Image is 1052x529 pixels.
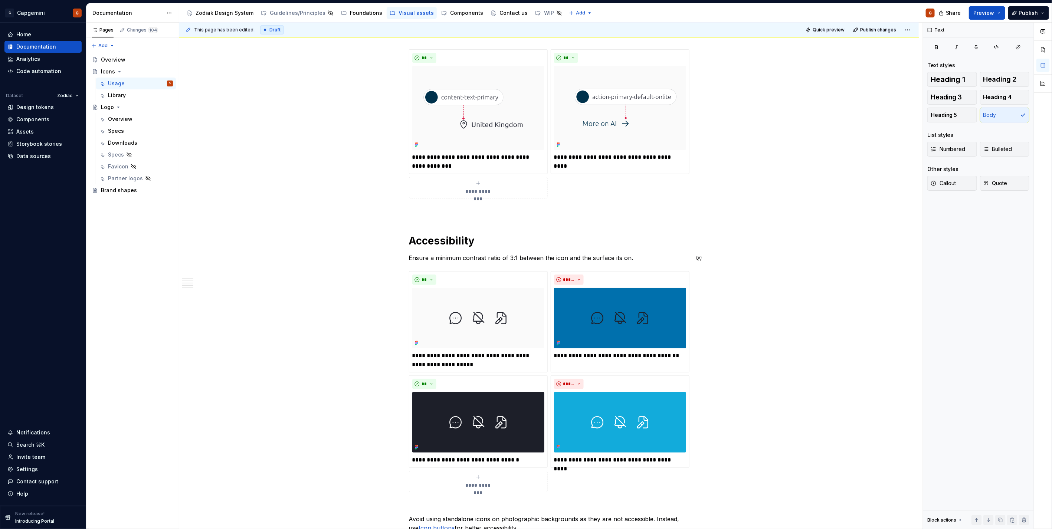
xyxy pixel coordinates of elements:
[983,180,1007,187] span: Quote
[96,78,176,89] a: UsageG
[89,101,176,113] a: Logo
[15,518,54,524] p: Introducing Portal
[17,9,45,17] div: Capgemini
[4,114,82,125] a: Components
[54,91,82,101] button: Zodiac
[969,6,1005,20] button: Preview
[399,9,434,17] div: Visual assets
[931,76,966,83] span: Heading 1
[4,476,82,487] button: Contact support
[96,125,176,137] a: Specs
[412,66,544,149] img: 3ee5957c-d6f2-4e75-801a-e896544dccd2.png
[96,113,176,125] a: Overview
[544,9,554,17] div: WIP
[108,139,137,147] div: Downloads
[16,68,61,75] div: Code automation
[16,103,54,111] div: Design tokens
[409,234,689,247] h1: Accessibility
[16,128,34,135] div: Assets
[57,93,72,99] span: Zodiac
[450,9,483,17] div: Components
[1008,6,1049,20] button: Publish
[4,451,82,463] a: Invite team
[16,43,56,50] div: Documentation
[16,441,45,448] div: Search ⌘K
[1019,9,1038,17] span: Publish
[96,149,176,161] a: Specs
[927,142,977,157] button: Numbered
[5,9,14,17] div: C
[4,126,82,138] a: Assets
[927,72,977,87] button: Heading 1
[1,5,85,21] button: CCapgeminiG
[983,145,1012,153] span: Bulleted
[169,80,171,87] div: G
[927,131,954,139] div: List styles
[108,127,124,135] div: Specs
[101,187,137,194] div: Brand shapes
[108,151,124,158] div: Specs
[931,111,957,119] span: Heading 5
[184,6,565,20] div: Page tree
[108,92,126,99] div: Library
[931,93,962,101] span: Heading 3
[554,288,686,348] img: 14e38404-ff96-4064-9eff-771303416c10.png
[148,27,158,33] span: 104
[532,7,565,19] a: WIP
[269,27,281,33] span: Draft
[338,7,385,19] a: Foundations
[946,9,961,17] span: Share
[127,27,158,33] div: Changes
[412,288,544,348] img: 517988d6-9936-4b0c-a1cd-60fd3f0e7b3a.png
[983,76,1017,83] span: Heading 2
[927,515,963,525] div: Block actions
[350,9,382,17] div: Foundations
[488,7,531,19] a: Contact us
[108,115,132,123] div: Overview
[184,7,256,19] a: Zodiak Design System
[16,478,58,485] div: Contact support
[931,180,956,187] span: Callout
[927,517,957,523] div: Block actions
[108,163,128,170] div: Favicon
[4,138,82,150] a: Storybook stories
[6,93,23,99] div: Dataset
[96,137,176,149] a: Downloads
[4,488,82,500] button: Help
[813,27,845,33] span: Quick preview
[101,68,115,75] div: Icons
[92,9,163,17] div: Documentation
[96,89,176,101] a: Library
[935,6,966,20] button: Share
[98,43,108,49] span: Add
[980,90,1030,105] button: Heading 4
[438,7,486,19] a: Components
[16,152,51,160] div: Data sources
[980,176,1030,191] button: Quote
[89,66,176,78] a: Icons
[194,27,255,33] span: This page has been edited.
[554,66,686,149] img: 08b76403-2be9-4ff5-bc11-3547786d0373.png
[387,7,437,19] a: Visual assets
[4,463,82,475] a: Settings
[15,511,45,517] p: New release!
[927,90,977,105] button: Heading 3
[92,27,114,33] div: Pages
[196,9,253,17] div: Zodiak Design System
[980,142,1030,157] button: Bulleted
[16,55,40,63] div: Analytics
[4,29,82,40] a: Home
[16,453,45,461] div: Invite team
[927,108,977,122] button: Heading 5
[4,41,82,53] a: Documentation
[554,392,686,453] img: d253bed7-ee41-4b3e-91f5-8b2f7c69ba04.png
[96,172,176,184] a: Partner logos
[412,392,544,453] img: 01aeaa16-8a98-4ce7-852b-7b5a9764d758.png
[4,150,82,162] a: Data sources
[89,54,176,196] div: Page tree
[4,427,82,438] button: Notifications
[89,40,117,51] button: Add
[16,490,28,497] div: Help
[567,8,594,18] button: Add
[76,10,79,16] div: G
